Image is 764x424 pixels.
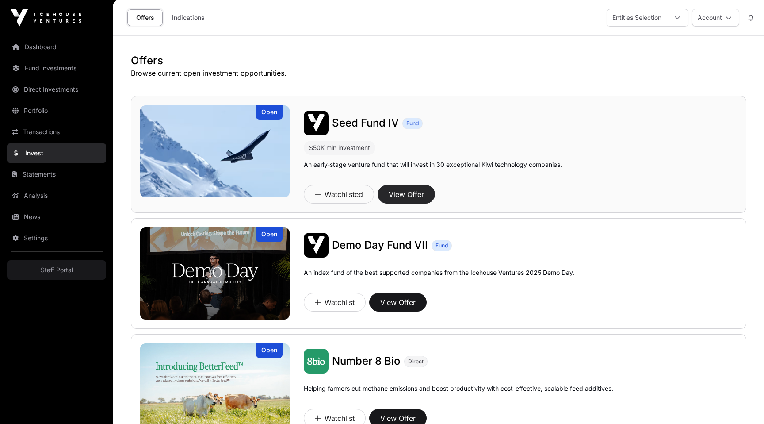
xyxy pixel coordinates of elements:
[607,9,667,26] div: Entities Selection
[332,238,428,252] a: Demo Day Fund VII
[332,355,401,367] span: Number 8 Bio
[309,143,370,153] div: $50K min investment
[332,354,401,368] a: Number 8 Bio
[256,227,283,242] div: Open
[378,185,435,204] button: View Offer
[304,293,366,312] button: Watchlist
[7,58,106,78] a: Fund Investments
[140,105,290,197] img: Seed Fund IV
[7,101,106,120] a: Portfolio
[304,384,613,405] p: Helping farmers cut methane emissions and boost productivity with cost-effective, scalable feed a...
[435,242,448,249] span: Fund
[140,227,290,320] img: Demo Day Fund VII
[7,37,106,57] a: Dashboard
[332,116,399,130] a: Seed Fund IV
[11,9,81,27] img: Icehouse Ventures Logo
[131,54,746,68] h1: Offers
[720,382,764,424] iframe: Chat Widget
[369,293,427,312] button: View Offer
[7,165,106,184] a: Statements
[7,122,106,142] a: Transactions
[7,228,106,248] a: Settings
[7,186,106,205] a: Analysis
[7,207,106,227] a: News
[7,260,106,280] a: Staff Portal
[332,116,399,129] span: Seed Fund IV
[131,68,746,78] p: Browse current open investment opportunities.
[332,239,428,251] span: Demo Day Fund VII
[692,9,739,27] button: Account
[304,268,574,277] p: An index fund of the best supported companies from the Icehouse Ventures 2025 Demo Day.
[256,105,283,120] div: Open
[304,185,374,204] button: Watchlisted
[7,143,106,163] a: Invest
[304,111,329,135] img: Seed Fund IV
[7,80,106,99] a: Direct Investments
[127,9,163,26] a: Offers
[408,358,424,365] span: Direct
[304,160,562,169] p: An early-stage venture fund that will invest in 30 exceptional Kiwi technology companies.
[256,343,283,358] div: Open
[304,141,375,155] div: $50K min investment
[140,105,290,197] a: Seed Fund IVOpen
[166,9,210,26] a: Indications
[304,233,329,258] img: Demo Day Fund VII
[304,349,329,374] img: Number 8 Bio
[406,120,419,127] span: Fund
[140,227,290,320] a: Demo Day Fund VIIOpen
